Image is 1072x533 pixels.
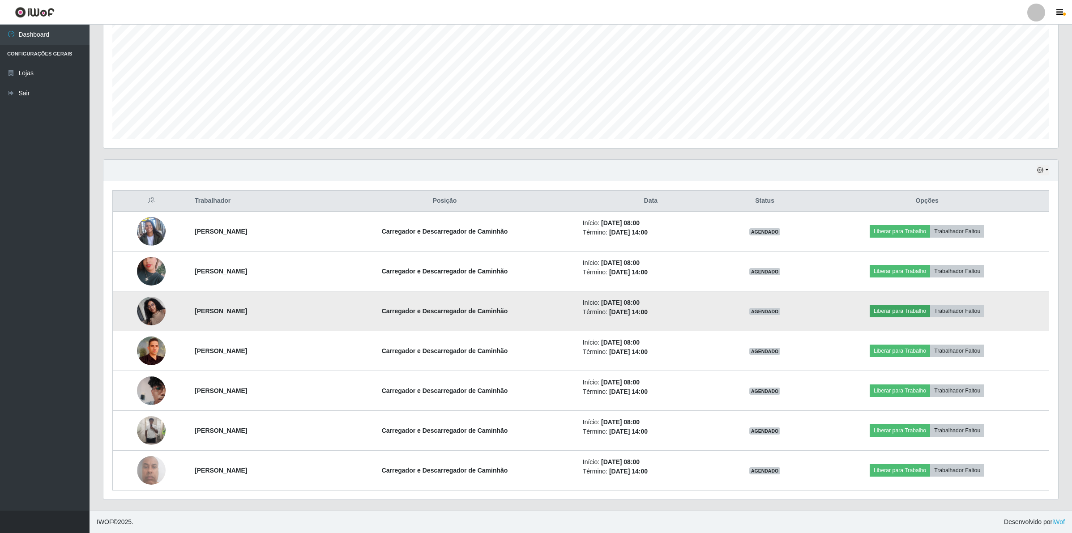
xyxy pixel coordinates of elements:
[583,387,719,397] li: Término:
[609,348,648,355] time: [DATE] 14:00
[870,305,930,317] button: Liberar para Trabalho
[870,345,930,357] button: Liberar para Trabalho
[609,388,648,395] time: [DATE] 14:00
[195,387,247,394] strong: [PERSON_NAME]
[137,206,166,257] img: 1753373810898.jpeg
[749,348,781,355] span: AGENDADO
[601,458,640,465] time: [DATE] 08:00
[137,337,166,365] img: 1744037163633.jpeg
[749,467,781,474] span: AGENDADO
[583,298,719,307] li: Início:
[749,388,781,395] span: AGENDADO
[195,307,247,315] strong: [PERSON_NAME]
[601,379,640,386] time: [DATE] 08:00
[577,191,724,212] th: Data
[583,347,719,357] li: Término:
[97,518,113,525] span: IWOF
[1004,517,1065,527] span: Desenvolvido por
[609,428,648,435] time: [DATE] 14:00
[601,219,640,226] time: [DATE] 08:00
[609,229,648,236] time: [DATE] 14:00
[805,191,1049,212] th: Opções
[382,347,508,354] strong: Carregador e Descarregador de Caminhão
[583,418,719,427] li: Início:
[137,246,166,297] img: 1753373599066.jpeg
[137,292,166,330] img: 1756468586234.jpeg
[15,7,55,18] img: CoreUI Logo
[583,338,719,347] li: Início:
[382,268,508,275] strong: Carregador e Descarregador de Caminhão
[195,228,247,235] strong: [PERSON_NAME]
[724,191,806,212] th: Status
[583,427,719,436] li: Término:
[749,268,781,275] span: AGENDADO
[930,225,984,238] button: Trabalhador Faltou
[870,424,930,437] button: Liberar para Trabalho
[930,265,984,277] button: Trabalhador Faltou
[382,228,508,235] strong: Carregador e Descarregador de Caminhão
[189,191,312,212] th: Trabalhador
[583,218,719,228] li: Início:
[870,464,930,477] button: Liberar para Trabalho
[382,427,508,434] strong: Carregador e Descarregador de Caminhão
[583,268,719,277] li: Término:
[195,467,247,474] strong: [PERSON_NAME]
[870,225,930,238] button: Liberar para Trabalho
[382,467,508,474] strong: Carregador e Descarregador de Caminhão
[930,384,984,397] button: Trabalhador Faltou
[195,427,247,434] strong: [PERSON_NAME]
[583,467,719,476] li: Término:
[137,416,166,445] img: 1746814061107.jpeg
[137,371,166,410] img: 1746651422933.jpeg
[583,228,719,237] li: Término:
[1052,518,1065,525] a: iWof
[583,378,719,387] li: Início:
[749,228,781,235] span: AGENDADO
[930,464,984,477] button: Trabalhador Faltou
[749,427,781,435] span: AGENDADO
[382,307,508,315] strong: Carregador e Descarregador de Caminhão
[312,191,577,212] th: Posição
[609,269,648,276] time: [DATE] 14:00
[97,517,133,527] span: © 2025 .
[870,384,930,397] button: Liberar para Trabalho
[601,299,640,306] time: [DATE] 08:00
[601,259,640,266] time: [DATE] 08:00
[749,308,781,315] span: AGENDADO
[609,468,648,475] time: [DATE] 14:00
[583,457,719,467] li: Início:
[930,424,984,437] button: Trabalhador Faltou
[609,308,648,316] time: [DATE] 14:00
[870,265,930,277] button: Liberar para Trabalho
[137,451,166,489] img: 1755042755661.jpeg
[195,347,247,354] strong: [PERSON_NAME]
[195,268,247,275] strong: [PERSON_NAME]
[583,258,719,268] li: Início:
[930,305,984,317] button: Trabalhador Faltou
[601,339,640,346] time: [DATE] 08:00
[930,345,984,357] button: Trabalhador Faltou
[382,387,508,394] strong: Carregador e Descarregador de Caminhão
[583,307,719,317] li: Término:
[601,418,640,426] time: [DATE] 08:00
